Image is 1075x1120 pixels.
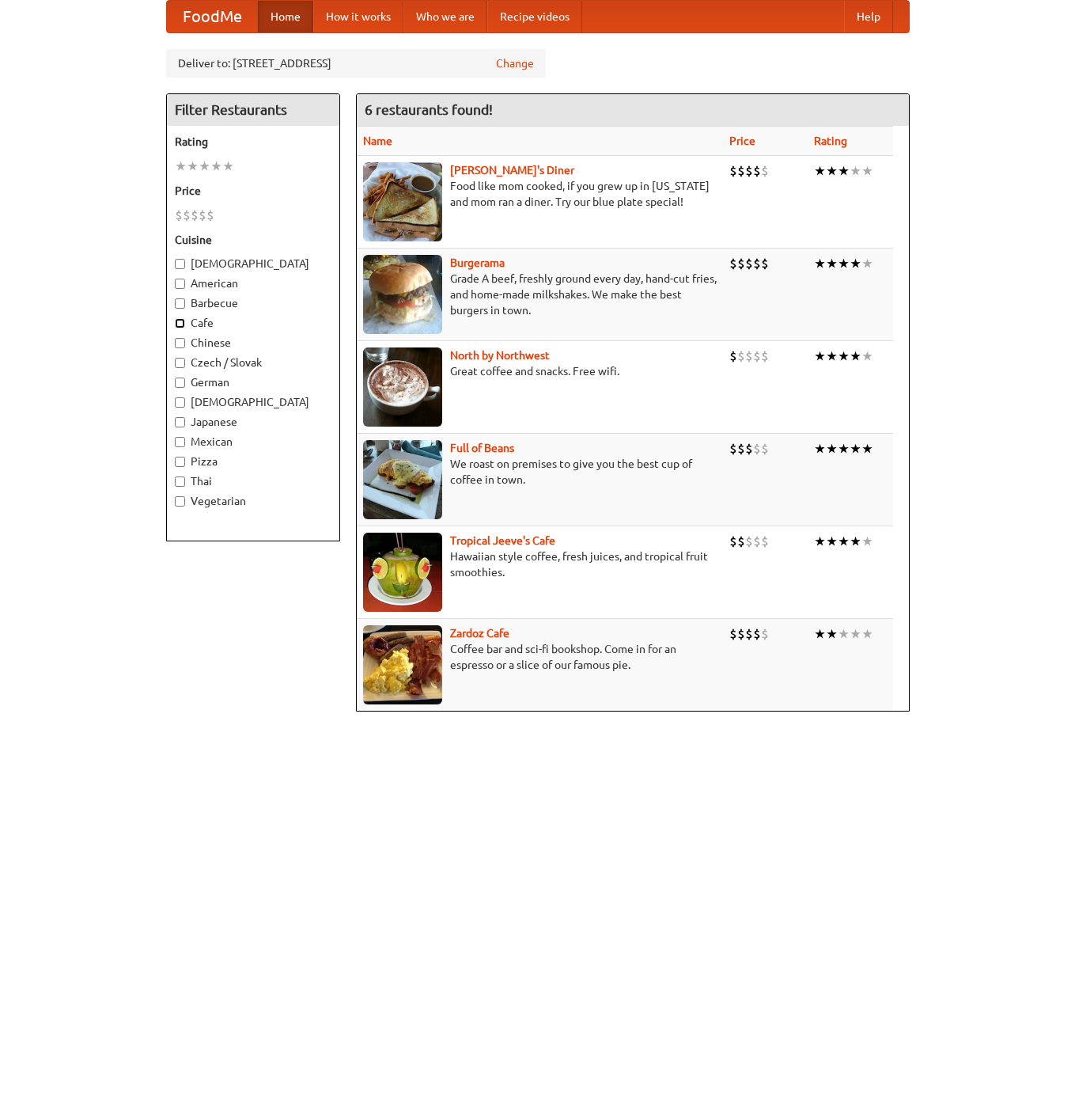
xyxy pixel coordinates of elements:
[363,347,442,427] img: north.jpg
[729,347,737,365] li: $
[175,256,331,271] label: [DEMOGRAPHIC_DATA]
[745,440,753,457] li: $
[363,135,392,147] a: Name
[861,533,873,550] li: ★
[187,158,199,175] li: ★
[850,440,861,457] li: ★
[175,397,185,408] input: [DEMOGRAPHIC_DATA]
[363,641,717,673] p: Coffee bar and sci-fi bookshop. Come in for an espresso or a slice of our famous pie.
[737,440,745,457] li: $
[814,533,826,550] li: ★
[167,94,339,126] h4: Filter Restaurants
[861,162,873,180] li: ★
[175,279,185,289] input: American
[363,533,442,612] img: jeeves.jpg
[175,158,187,175] li: ★
[450,349,550,362] a: North by Northwest
[745,625,753,643] li: $
[191,207,199,224] li: $
[175,358,185,368] input: Czech / Slovak
[737,162,745,180] li: $
[175,318,185,328] input: Cafe
[753,440,761,457] li: $
[166,49,546,78] div: Deliver to: [STREET_ADDRESS]
[729,135,755,147] a: Price
[175,183,331,199] h5: Price
[175,437,185,447] input: Mexican
[729,255,737,272] li: $
[363,549,717,580] p: Hawaiian style coffee, fresh juices, and tropical fruit smoothies.
[313,1,403,32] a: How it works
[838,440,850,457] li: ★
[814,625,826,643] li: ★
[175,207,183,224] li: $
[753,625,761,643] li: $
[761,347,769,365] li: $
[761,625,769,643] li: $
[363,440,442,519] img: beans.jpg
[167,1,258,32] a: FoodMe
[175,414,331,430] label: Japanese
[199,158,210,175] li: ★
[737,347,745,365] li: $
[175,394,331,410] label: [DEMOGRAPHIC_DATA]
[737,255,745,272] li: $
[175,232,331,248] h5: Cuisine
[826,625,838,643] li: ★
[175,378,185,388] input: German
[838,347,850,365] li: ★
[761,440,769,457] li: $
[814,135,847,147] a: Rating
[761,533,769,550] li: $
[496,55,534,71] a: Change
[826,255,838,272] li: ★
[729,533,737,550] li: $
[838,533,850,550] li: ★
[745,255,753,272] li: $
[729,440,737,457] li: $
[363,255,442,334] img: burgerama.jpg
[761,255,769,272] li: $
[838,162,850,180] li: ★
[838,255,850,272] li: ★
[363,178,717,210] p: Food like mom cooked, if you grew up in [US_STATE] and mom ran a diner. Try our blue plate special!
[183,207,191,224] li: $
[363,456,717,488] p: We roast on premises to give you the best cup of coffee in town.
[745,347,753,365] li: $
[175,259,185,269] input: [DEMOGRAPHIC_DATA]
[206,207,214,224] li: $
[175,338,185,348] input: Chinese
[850,347,861,365] li: ★
[850,162,861,180] li: ★
[175,473,331,489] label: Thai
[175,295,331,311] label: Barbecue
[450,256,505,269] a: Burgerama
[737,625,745,643] li: $
[745,162,753,180] li: $
[363,625,442,704] img: zardoz.jpg
[450,164,574,177] b: [PERSON_NAME]'s Diner
[175,275,331,291] label: American
[850,533,861,550] li: ★
[729,162,737,180] li: $
[175,315,331,331] label: Cafe
[826,440,838,457] li: ★
[737,533,745,550] li: $
[175,496,185,507] input: Vegetarian
[222,158,234,175] li: ★
[814,162,826,180] li: ★
[814,255,826,272] li: ★
[861,440,873,457] li: ★
[175,493,331,509] label: Vegetarian
[838,625,850,643] li: ★
[175,298,185,309] input: Barbecue
[450,534,555,547] b: Tropical Jeeve's Cafe
[210,158,222,175] li: ★
[861,347,873,365] li: ★
[450,627,509,640] a: Zardoz Cafe
[175,476,185,487] input: Thai
[403,1,487,32] a: Who we are
[363,363,717,379] p: Great coffee and snacks. Free wifi.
